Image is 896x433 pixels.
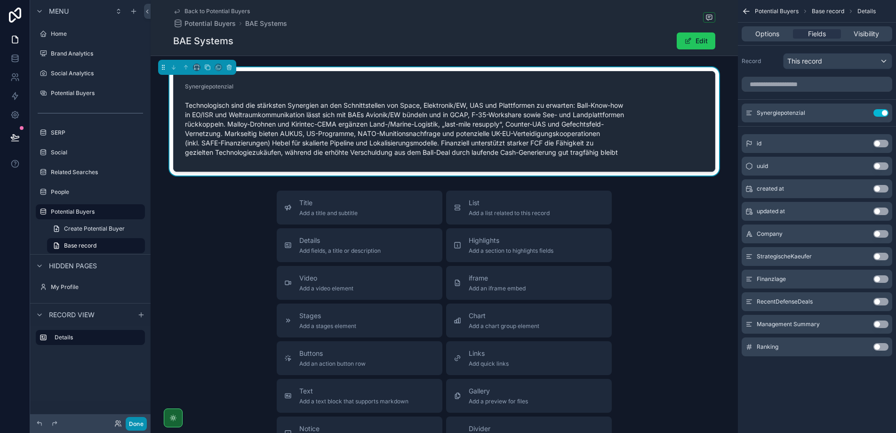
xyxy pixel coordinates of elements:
span: Stages [299,311,356,321]
a: Home [36,26,145,41]
span: Gallery [469,386,528,396]
label: Potential Buyers [51,208,139,216]
span: Company [757,230,783,238]
label: SERP [51,129,143,136]
a: Potential Buyers [36,86,145,101]
span: Video [299,273,353,283]
span: Chart [469,311,539,321]
span: Add a text block that supports markdown [299,398,408,405]
button: Done [126,417,147,431]
button: ButtonsAdd an action button row [277,341,442,375]
button: iframeAdd an iframe embed [446,266,612,300]
span: Title [299,198,358,208]
span: iframe [469,273,526,283]
button: LinksAdd quick links [446,341,612,375]
label: Related Searches [51,168,143,176]
span: Details [857,8,876,15]
span: Ranking [757,343,778,351]
span: Finanzlage [757,275,786,283]
label: Brand Analytics [51,50,143,57]
span: id [757,140,761,147]
a: Brand Analytics [36,46,145,61]
span: Details [299,236,381,245]
a: Social Analytics [36,66,145,81]
a: Potential Buyers [36,204,145,219]
button: Edit [677,32,715,49]
span: Add quick links [469,360,509,368]
span: Options [755,29,779,39]
button: VideoAdd a video element [277,266,442,300]
label: My Profile [51,283,143,291]
span: Add fields, a title or description [299,247,381,255]
label: Home [51,30,143,38]
a: Back to Potential Buyers [173,8,250,15]
h1: BAE Systems [173,34,233,48]
span: RecentDefenseDeals [757,298,813,305]
span: Synergiepotenzial [185,83,233,90]
span: Record view [49,310,95,320]
a: SERP [36,125,145,140]
a: Related Searches [36,165,145,180]
a: People [36,184,145,200]
span: Create Potential Buyer [64,225,125,233]
span: Synergiepotenzial [757,109,805,117]
span: This record [787,56,822,66]
label: Details [55,334,137,341]
span: uuid [757,162,768,170]
span: StrategischeKaeufer [757,253,812,260]
a: BAE Systems [245,19,287,28]
span: List [469,198,550,208]
label: Social [51,149,143,156]
span: Base record [64,242,96,249]
span: Fields [808,29,826,39]
button: HighlightsAdd a section to highlights fields [446,228,612,262]
div: scrollable content [30,326,151,354]
label: Social Analytics [51,70,143,77]
span: Technologisch sind die stärksten Synergien an den Schnittstellen von Space, Elektronik/EW, UAS un... [185,101,704,157]
span: Potential Buyers [755,8,799,15]
span: Visibility [854,29,879,39]
button: TextAdd a text block that supports markdown [277,379,442,413]
span: Add a video element [299,285,353,292]
span: created at [757,185,784,192]
button: ChartAdd a chart group element [446,304,612,337]
span: Add a title and subtitle [299,209,358,217]
span: Back to Potential Buyers [184,8,250,15]
button: TitleAdd a title and subtitle [277,191,442,225]
span: Add a preview for files [469,398,528,405]
span: updated at [757,208,785,215]
span: Buttons [299,349,366,358]
label: People [51,188,143,196]
span: Menu [49,7,69,16]
button: DetailsAdd fields, a title or description [277,228,442,262]
span: Add an action button row [299,360,366,368]
label: Record [742,57,779,65]
button: GalleryAdd a preview for files [446,379,612,413]
a: Base record [47,238,145,253]
span: Text [299,386,408,396]
span: Potential Buyers [184,19,236,28]
a: Potential Buyers [173,19,236,28]
span: Add a list related to this record [469,209,550,217]
span: Add an iframe embed [469,285,526,292]
a: Create Potential Buyer [47,221,145,236]
label: Potential Buyers [51,89,143,97]
span: Add a stages element [299,322,356,330]
span: Hidden pages [49,261,97,271]
span: Links [469,349,509,358]
span: Add a section to highlights fields [469,247,553,255]
span: Management Summary [757,321,820,328]
a: My Profile [36,280,145,295]
button: This record [783,53,892,69]
button: StagesAdd a stages element [277,304,442,337]
span: Highlights [469,236,553,245]
span: Add a chart group element [469,322,539,330]
span: Base record [812,8,844,15]
button: ListAdd a list related to this record [446,191,612,225]
a: Social [36,145,145,160]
